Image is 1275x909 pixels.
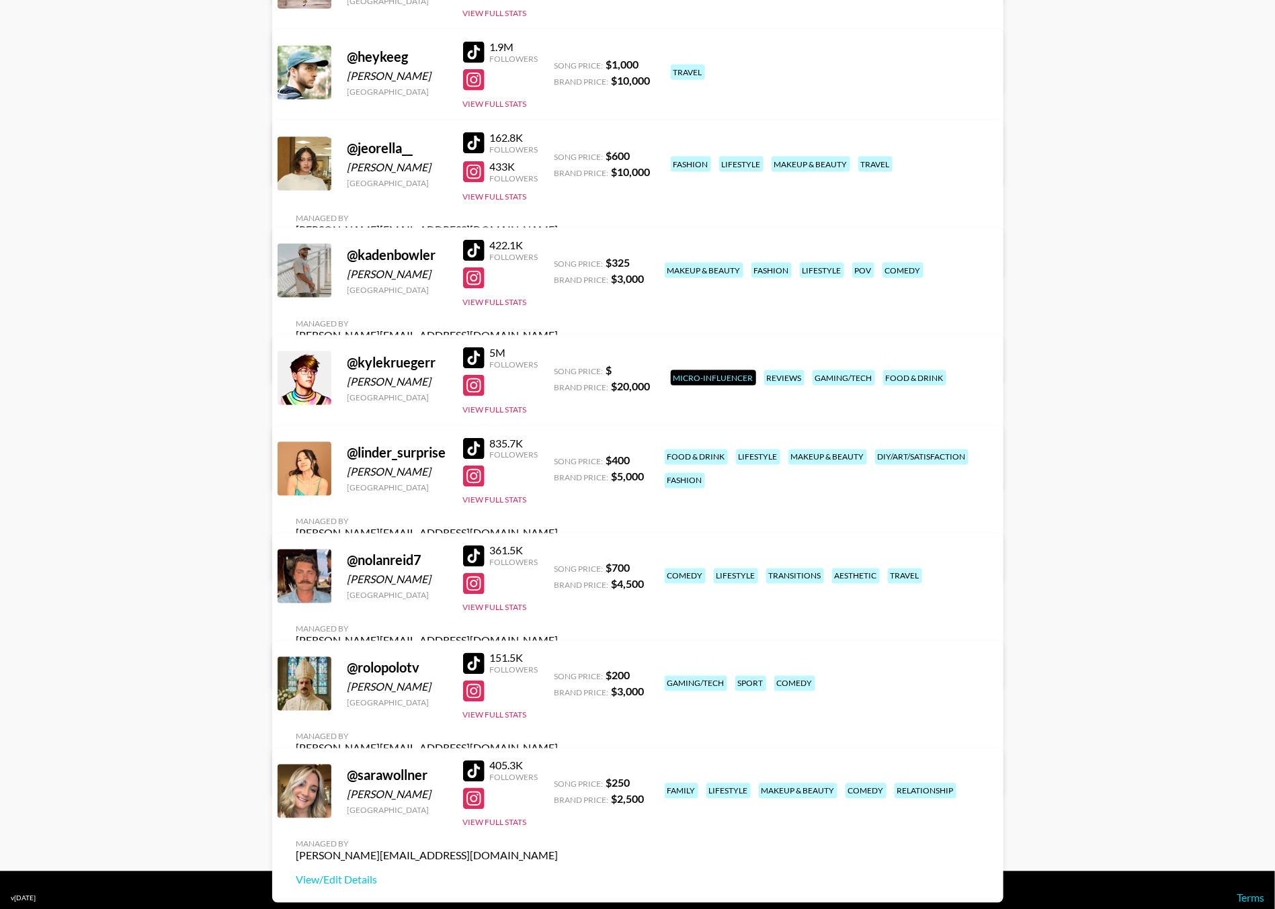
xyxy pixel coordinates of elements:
button: View Full Stats [463,8,527,18]
div: comedy [665,568,706,584]
div: reviews [764,370,805,386]
div: fashion [665,473,705,488]
div: comedy [774,676,815,691]
span: Song Price: [554,672,604,682]
div: makeup & beauty [772,157,850,172]
div: Followers [490,558,538,568]
span: Brand Price: [554,795,609,806]
span: Song Price: [554,60,604,71]
div: relationship [895,783,956,799]
strong: $ [606,363,612,376]
span: Song Price: [554,779,604,789]
span: Brand Price: [554,580,609,591]
div: makeup & beauty [759,783,837,799]
div: [GEOGRAPHIC_DATA] [347,806,447,816]
strong: $ 3,000 [612,272,645,285]
div: @ kylekruegerr [347,354,447,371]
strong: $ 200 [606,669,630,682]
div: Micro-Influencer [671,370,756,386]
div: food & drink [883,370,946,386]
div: 1.9M [490,40,538,54]
div: [GEOGRAPHIC_DATA] [347,392,447,402]
div: Followers [490,665,538,675]
button: View Full Stats [463,603,527,613]
span: Brand Price: [554,168,609,178]
button: View Full Stats [463,710,527,720]
span: Brand Price: [554,382,609,392]
strong: $ 10,000 [612,165,651,178]
button: View Full Stats [463,404,527,415]
div: lifestyle [800,263,844,278]
div: Followers [490,773,538,783]
div: makeup & beauty [665,263,743,278]
span: Brand Price: [554,473,609,483]
div: makeup & beauty [788,449,867,465]
div: Managed By [296,624,559,634]
div: lifestyle [706,783,751,799]
div: [GEOGRAPHIC_DATA] [347,285,447,295]
span: Brand Price: [554,275,609,285]
div: [GEOGRAPHIC_DATA] [347,483,447,493]
div: [PERSON_NAME][EMAIL_ADDRESS][DOMAIN_NAME] [296,634,559,648]
button: View Full Stats [463,818,527,828]
strong: $ 250 [606,777,630,789]
div: @ jeorella__ [347,140,447,157]
div: [PERSON_NAME] [347,681,447,694]
div: [PERSON_NAME] [347,788,447,802]
div: Managed By [296,213,559,223]
div: [PERSON_NAME][EMAIL_ADDRESS][DOMAIN_NAME] [296,742,559,755]
a: View/Edit Details [296,873,559,887]
span: Song Price: [554,564,604,574]
a: Terms [1237,892,1264,904]
div: @ linder_surprise [347,445,447,462]
div: v [DATE] [11,894,36,903]
div: Followers [490,173,538,183]
strong: $ 1,000 [606,58,639,71]
div: comedy [846,783,887,799]
div: lifestyle [719,157,764,172]
div: 361.5K [490,544,538,558]
strong: $ 2,500 [612,793,645,806]
div: pov [852,263,874,278]
div: fashion [671,157,711,172]
button: View Full Stats [463,495,527,505]
strong: $ 20,000 [612,380,651,392]
div: Managed By [296,318,559,329]
div: travel [671,64,705,80]
button: View Full Stats [463,297,527,307]
div: lifestyle [736,449,780,465]
div: @ kadenbowler [347,247,447,263]
div: Managed By [296,839,559,849]
strong: $ 400 [606,454,630,467]
div: family [665,783,698,799]
strong: $ 325 [606,256,630,269]
div: 422.1K [490,239,538,252]
div: fashion [751,263,792,278]
div: lifestyle [714,568,758,584]
div: Managed By [296,732,559,742]
span: Brand Price: [554,77,609,87]
div: [PERSON_NAME][EMAIL_ADDRESS][DOMAIN_NAME] [296,223,559,236]
div: [PERSON_NAME][EMAIL_ADDRESS][DOMAIN_NAME] [296,527,559,540]
strong: $ 4,500 [612,578,645,591]
div: [PERSON_NAME] [347,267,447,281]
div: Followers [490,450,538,460]
div: 151.5K [490,652,538,665]
div: 835.7K [490,437,538,450]
div: @ sarawollner [347,767,447,784]
div: travel [858,157,893,172]
span: Song Price: [554,152,604,162]
div: transitions [766,568,824,584]
div: [PERSON_NAME] [347,573,447,587]
div: [PERSON_NAME][EMAIL_ADDRESS][DOMAIN_NAME] [296,329,559,342]
div: 5M [490,346,538,359]
div: diy/art/satisfaction [875,449,969,465]
div: [PERSON_NAME] [347,466,447,479]
div: [PERSON_NAME] [347,69,447,83]
div: sport [735,676,766,691]
div: Followers [490,54,538,64]
div: comedy [882,263,923,278]
strong: $ 3,000 [612,685,645,698]
div: 405.3K [490,759,538,773]
div: 162.8K [490,131,538,144]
